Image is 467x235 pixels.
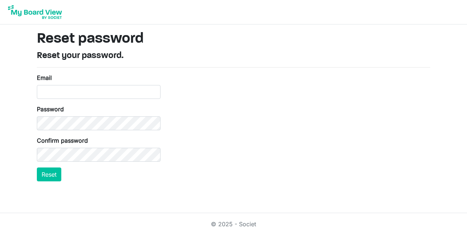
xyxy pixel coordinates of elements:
[37,105,64,113] label: Password
[37,30,430,48] h1: Reset password
[37,167,61,181] button: Reset
[211,220,256,228] a: © 2025 - Societ
[37,51,430,61] h4: Reset your password.
[37,136,88,145] label: Confirm password
[6,3,64,21] img: My Board View Logo
[37,73,52,82] label: Email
